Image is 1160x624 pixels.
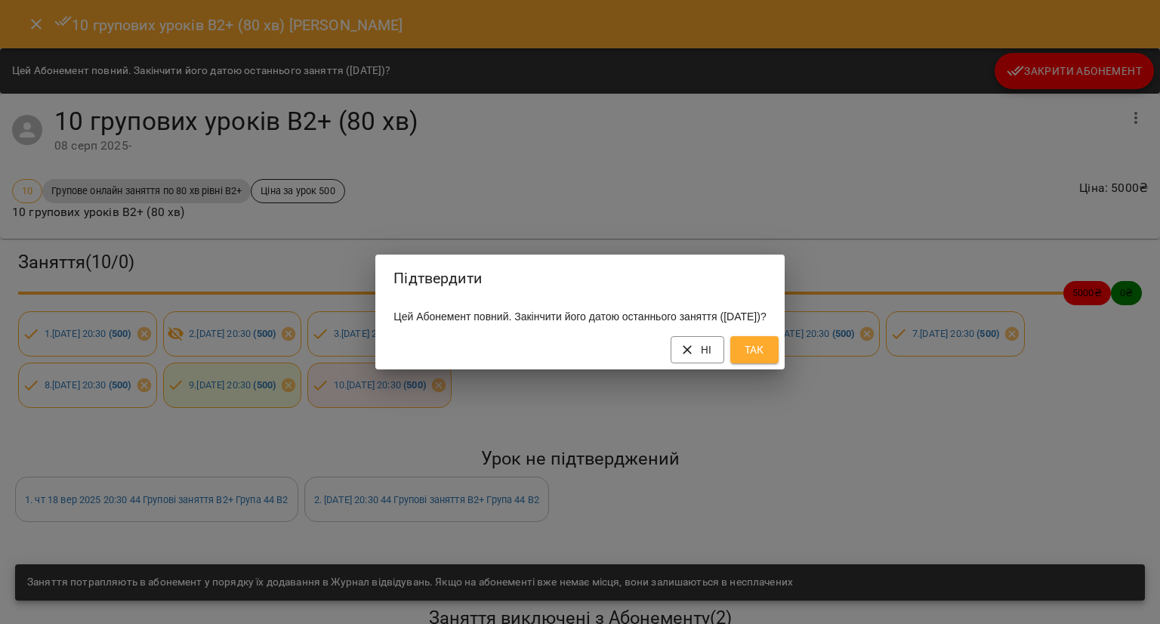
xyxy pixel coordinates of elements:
button: Ні [671,336,724,363]
h2: Підтвердити [393,267,766,290]
div: Цей Абонемент повний. Закінчити його датою останнього заняття ([DATE])? [375,303,784,330]
button: Так [730,336,779,363]
span: Так [742,341,767,359]
span: Ні [683,341,712,359]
